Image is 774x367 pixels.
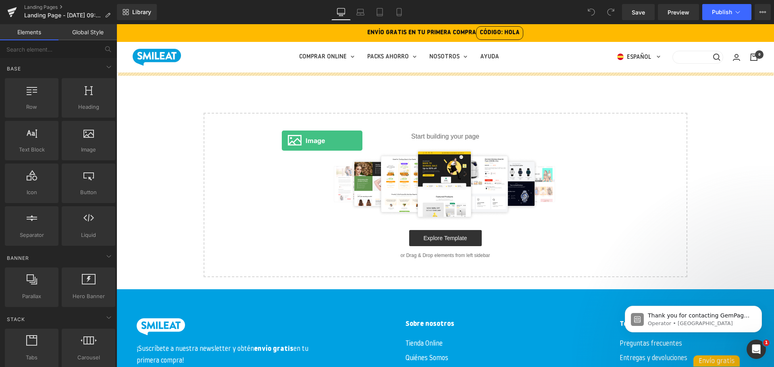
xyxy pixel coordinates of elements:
iframe: Intercom live chat [747,340,766,359]
button: Español [501,28,544,39]
button: Publish [702,4,751,20]
a: New Library [117,4,157,20]
a: Global Style [58,24,117,40]
span: Text Block [7,145,56,154]
span: Stack [6,315,26,323]
p: or Drag & Drop elements from left sidebar [100,228,558,234]
img: Español [501,29,507,36]
img: Envío gratis [577,331,623,343]
span: Parallax [7,292,56,301]
button: More [755,4,771,20]
a: NOSOTROS [313,28,351,38]
span: Preview [668,8,689,17]
a: Preview [658,4,699,20]
a: Explore Template [293,206,365,222]
a: Landing Pages [24,4,117,10]
a: Entregas y devoluciones [503,331,571,338]
span: Icon [7,188,56,197]
a: Mobile [389,4,409,20]
button: Undo [583,4,599,20]
cart-count: 0 [639,26,647,35]
span: ¡Suscríbete a nuestra newsletter y obtén en tu primera compra! [20,321,192,340]
span: Base [6,65,22,73]
a: Quiénes Somos [289,331,332,338]
a: Búsqueda [556,27,607,39]
span: Row [7,103,56,111]
a: COMPRAR ONLINE [183,28,238,38]
span: Image [64,145,113,154]
iframe: Intercom notifications mensaje [613,289,774,345]
img: Logo Smileat [20,294,69,311]
a: Laptop [351,4,370,20]
a: Preguntas frecuentes [503,316,566,324]
span: Library [132,8,151,16]
img: Smileat [16,25,64,41]
a: Carrito [633,29,641,37]
strong: envío gratis [137,321,177,328]
button: Redo [603,4,619,20]
a: Tablet [370,4,389,20]
a: Iniciar sesión [616,30,624,37]
p: Start building your page [100,108,558,117]
span: Tabs [7,353,56,362]
strong: ENVÍO GRATIS EN TU PRIMERA COMPRA [251,6,407,12]
span: Te puede interesar... [503,297,569,303]
span: Button [64,188,113,197]
a: Desktop [331,4,351,20]
span: Banner [6,254,30,262]
span: CÓDIGO: HOLA [360,2,407,16]
a: AYUDA [364,28,383,38]
span: Publish [712,9,732,15]
span: Save [632,8,645,17]
span: Heading [64,103,113,111]
a: Tienda Online [289,316,326,324]
span: Español [510,30,535,36]
span: Landing Page - [DATE] 09:02:25 [24,12,102,19]
span: 1 [763,340,770,346]
span: Separator [7,231,56,239]
span: Sobre nosotros [289,297,338,303]
span: Carousel [64,353,113,362]
span: Hero Banner [64,292,113,301]
span: Liquid [64,231,113,239]
a: PACKS AHORRO [251,28,300,38]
